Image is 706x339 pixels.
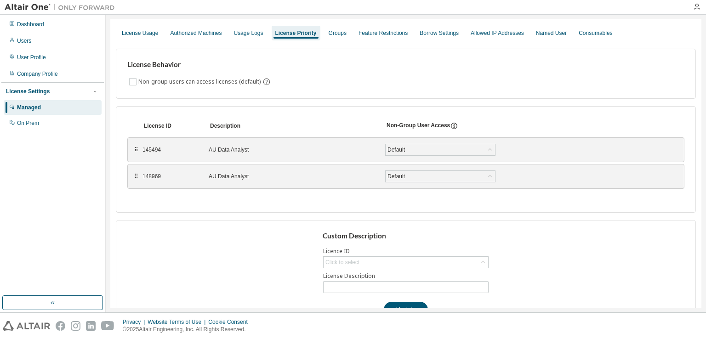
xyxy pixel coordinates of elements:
div: AU Data Analyst [209,173,374,180]
div: Default [386,171,406,181]
p: © 2025 Altair Engineering, Inc. All Rights Reserved. [123,326,253,333]
div: Dashboard [17,21,44,28]
div: Groups [329,29,347,37]
img: facebook.svg [56,321,65,331]
div: ⠿ [133,146,139,153]
div: License Settings [6,88,50,95]
div: Website Terms of Use [148,318,208,326]
div: Company Profile [17,70,58,78]
div: Default [386,145,406,155]
div: Click to select [325,259,359,266]
div: 148969 [142,173,198,180]
div: AU Data Analyst [209,146,374,153]
div: Click to select [324,257,488,268]
div: Borrow Settings [420,29,459,37]
div: Cookie Consent [208,318,253,326]
div: ⠿ [133,173,139,180]
img: altair_logo.svg [3,321,50,331]
div: Allowed IP Addresses [471,29,524,37]
label: Non-group users can access licenses (default) [138,76,262,87]
div: Users [17,37,31,45]
div: Feature Restrictions [359,29,408,37]
img: linkedin.svg [86,321,96,331]
div: Authorized Machines [170,29,222,37]
div: Consumables [579,29,612,37]
div: Default [386,171,495,182]
label: Licence ID [323,248,489,255]
div: Default [386,144,495,155]
div: Description [210,122,376,130]
div: License ID [144,122,199,130]
img: youtube.svg [101,321,114,331]
img: instagram.svg [71,321,80,331]
div: Managed [17,104,41,111]
div: Privacy [123,318,148,326]
div: License Priority [275,29,317,37]
h3: Custom Description [323,232,490,241]
img: Altair One [5,3,120,12]
button: Update [384,302,428,317]
label: License Description [323,272,489,280]
div: User Profile [17,54,46,61]
div: Named User [536,29,567,37]
div: License Usage [122,29,158,37]
div: 145494 [142,146,198,153]
h3: License Behavior [127,60,269,69]
div: Usage Logs [233,29,263,37]
div: On Prem [17,119,39,127]
svg: By default any user not assigned to any group can access any license. Turn this setting off to di... [262,78,271,86]
div: Non-Group User Access [387,122,450,130]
